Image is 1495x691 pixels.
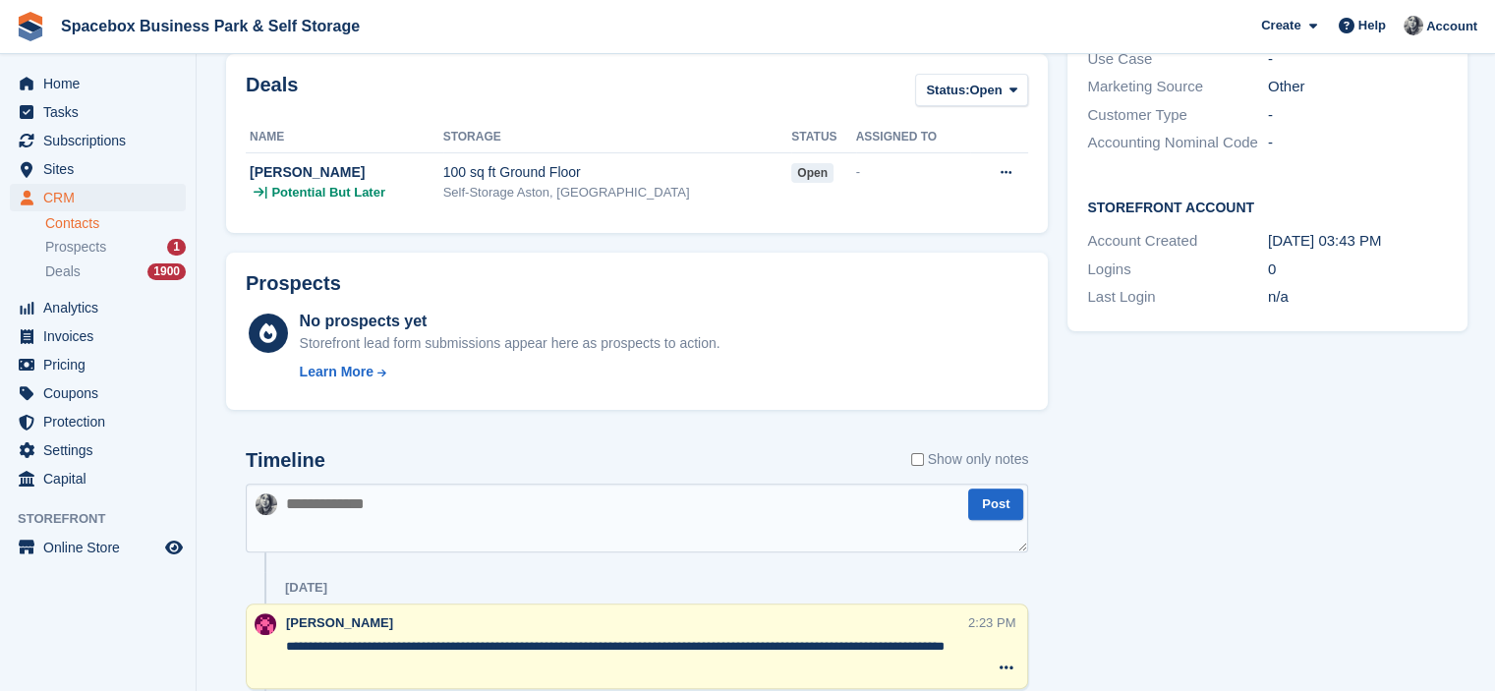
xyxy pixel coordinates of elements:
span: Home [43,70,161,97]
img: stora-icon-8386f47178a22dfd0bd8f6a31ec36ba5ce8667c1dd55bd0f319d3a0aa187defe.svg [16,12,45,41]
span: Status: [926,81,969,100]
span: Pricing [43,351,161,378]
th: Status [791,122,855,153]
h2: Timeline [246,449,325,472]
span: Storefront [18,509,196,529]
label: Show only notes [911,449,1029,470]
span: Deals [45,262,81,281]
div: - [856,162,971,182]
div: [PERSON_NAME] [250,162,443,183]
a: menu [10,98,186,126]
div: Other [1268,76,1449,98]
span: Account [1426,17,1477,36]
div: 2:23 PM [968,613,1015,632]
img: SUDIPTA VIRMANI [256,493,277,515]
div: Last Login [1087,286,1268,309]
span: Settings [43,436,161,464]
div: - [1268,104,1449,127]
span: | [264,183,267,202]
a: menu [10,436,186,464]
h2: Storefront Account [1087,197,1448,216]
a: menu [10,408,186,435]
span: Coupons [43,379,161,407]
img: SUDIPTA VIRMANI [1404,16,1423,35]
div: n/a [1268,286,1449,309]
span: Potential But Later [271,183,385,202]
span: Create [1261,16,1300,35]
a: Prospects 1 [45,237,186,258]
span: Invoices [43,322,161,350]
a: Preview store [162,536,186,559]
a: menu [10,294,186,321]
div: 1900 [147,263,186,280]
div: Use Case [1087,48,1268,71]
th: Assigned to [856,122,971,153]
div: Customer Type [1087,104,1268,127]
div: Storefront lead form submissions appear here as prospects to action. [300,333,720,354]
span: open [791,163,834,183]
a: menu [10,184,186,211]
span: Prospects [45,238,106,257]
div: Accounting Nominal Code [1087,132,1268,154]
a: menu [10,155,186,183]
div: 100 sq ft Ground Floor [443,162,792,183]
th: Name [246,122,443,153]
span: Open [969,81,1002,100]
a: Deals 1900 [45,261,186,282]
input: Show only notes [911,449,924,470]
span: Subscriptions [43,127,161,154]
div: Self-Storage Aston, [GEOGRAPHIC_DATA] [443,183,792,202]
a: Contacts [45,214,186,233]
div: 1 [167,239,186,256]
a: menu [10,322,186,350]
div: Logins [1087,259,1268,281]
span: CRM [43,184,161,211]
div: Marketing Source [1087,76,1268,98]
div: [DATE] [285,580,327,596]
div: No prospects yet [300,310,720,333]
a: Learn More [300,362,720,382]
span: Help [1358,16,1386,35]
span: Protection [43,408,161,435]
button: Post [968,489,1023,521]
span: Sites [43,155,161,183]
h2: Prospects [246,272,341,295]
button: Status: Open [915,74,1028,106]
h2: Deals [246,74,298,110]
span: Tasks [43,98,161,126]
img: Avishka Chauhan [255,613,276,635]
div: [DATE] 03:43 PM [1268,230,1449,253]
div: - [1268,132,1449,154]
a: menu [10,70,186,97]
a: Spacebox Business Park & Self Storage [53,10,368,42]
th: Storage [443,122,792,153]
span: Analytics [43,294,161,321]
div: - [1268,48,1449,71]
a: menu [10,465,186,492]
a: menu [10,127,186,154]
span: Capital [43,465,161,492]
div: Learn More [300,362,374,382]
span: Online Store [43,534,161,561]
span: [PERSON_NAME] [286,615,393,630]
a: menu [10,351,186,378]
a: menu [10,379,186,407]
div: 0 [1268,259,1449,281]
a: menu [10,534,186,561]
div: Account Created [1087,230,1268,253]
